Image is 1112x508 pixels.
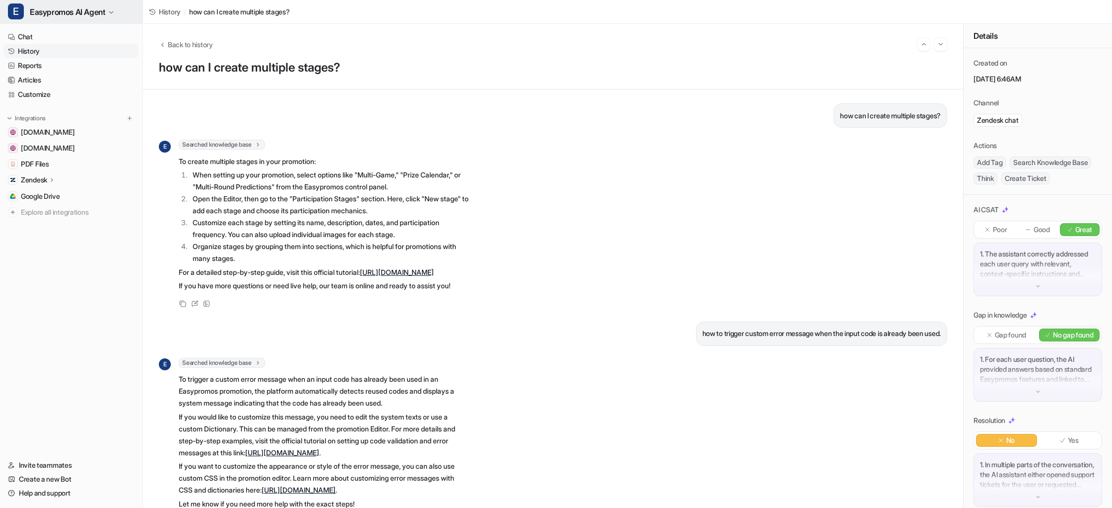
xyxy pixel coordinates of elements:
[21,127,74,137] span: [DOMAIN_NAME]
[245,448,319,457] a: [URL][DOMAIN_NAME]
[702,328,941,339] p: how to trigger custom error message when the input code is already been used.
[1053,330,1094,340] p: No gap found
[184,6,186,17] span: /
[4,125,139,139] a: www.easypromosapp.com[DOMAIN_NAME]
[190,241,469,264] li: Organize stages by grouping them into sections, which is helpful for promotions with many stages.
[973,416,1005,425] p: Resolution
[21,204,135,220] span: Explore all integrations
[126,115,133,122] img: menu_add.svg
[190,169,469,193] li: When setting up your promotion, select options like "Multi-Game," "Prize Calendar," or "Multi-Rou...
[149,6,181,17] a: History
[179,460,469,496] p: If you want to customize the appearance or style of the error message, you can also use custom CS...
[179,140,265,150] span: Searched knowledge base
[179,156,469,168] p: To create multiple stages in your promotion:
[21,143,74,153] span: [DOMAIN_NAME]
[179,280,469,292] p: If you have more questions or need live help, our team is online and ready to assist you!
[360,268,434,276] a: [URL][DOMAIN_NAME]
[1035,283,1042,290] img: down-arrow
[4,87,139,101] a: Customize
[168,39,213,50] span: Back to history
[934,38,947,51] button: Go to next session
[10,145,16,151] img: easypromos-apiref.redoc.ly
[159,358,171,370] span: E
[993,225,1007,235] p: Poor
[15,114,46,122] p: Integrations
[10,177,16,183] img: Zendesk
[964,24,1112,48] div: Details
[159,6,181,17] span: History
[159,61,947,75] h1: how can I create multiple stages?
[917,38,930,51] button: Go to previous session
[10,161,16,167] img: PDF Files
[4,157,139,171] a: PDF FilesPDF Files
[973,98,999,108] p: Channel
[10,193,16,199] img: Google Drive
[189,6,290,17] span: how can I create multiple stages?
[973,157,1006,169] span: Add Tag
[179,411,469,459] p: If you would like to customize this message, you need to edit the system texts or use a custom Di...
[4,113,49,123] button: Integrations
[4,73,139,87] a: Articles
[30,5,105,19] span: Easypromos AI Agent
[973,141,997,151] p: Actions
[4,486,139,500] a: Help and support
[179,266,469,278] p: For a detailed step-by-step guide, visit this official tutorial:
[4,59,139,73] a: Reports
[840,110,941,122] p: how can I create multiple stages?
[8,3,24,19] span: E
[1068,435,1079,445] p: Yes
[4,44,139,58] a: History
[1075,225,1093,235] p: Great
[1034,225,1050,235] p: Good
[973,58,1007,68] p: Created on
[190,217,469,241] li: Customize each stage by setting its name, description, dates, and participation frequency. You ca...
[4,30,139,44] a: Chat
[10,129,16,135] img: www.easypromosapp.com
[4,205,139,219] a: Explore all integrations
[4,141,139,155] a: easypromos-apiref.redoc.ly[DOMAIN_NAME]
[1006,435,1015,445] p: No
[980,249,1096,279] p: 1. The assistant correctly addressed each user query with relevant, context-specific instructions...
[973,172,997,184] span: Think
[1010,157,1091,169] span: Search Knowledge Base
[159,141,171,153] span: E
[1035,494,1042,501] img: down-arrow
[8,207,18,217] img: explore all integrations
[21,159,49,169] span: PDF Files
[977,115,1019,125] p: Zendesk chat
[6,115,13,122] img: expand menu
[21,175,47,185] p: Zendesk
[190,193,469,217] li: Open the Editor, then go to the "Participation Stages" section. Here, click "New stage" to add ea...
[179,373,469,409] p: To trigger a custom error message when an input code has already been used in an Easypromos promo...
[1035,388,1042,395] img: down-arrow
[937,40,944,49] img: Next session
[973,310,1027,320] p: Gap in knowledge
[980,354,1096,384] p: 1. For each user question, the AI provided answers based on standard Easypromos features and link...
[973,74,1102,84] p: [DATE] 6:46AM
[1001,172,1050,184] span: Create Ticket
[973,205,999,215] p: AI CSAT
[4,458,139,472] a: Invite teammates
[4,472,139,486] a: Create a new Bot
[980,460,1096,490] p: 1. In multiple parts of the conversation, the AI assistant either opened support tickets for the ...
[4,189,139,203] a: Google DriveGoogle Drive
[920,40,927,49] img: Previous session
[159,39,213,50] button: Back to history
[21,191,60,201] span: Google Drive
[995,330,1026,340] p: Gap found
[262,486,336,494] a: [URL][DOMAIN_NAME]
[179,358,265,368] span: Searched knowledge base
